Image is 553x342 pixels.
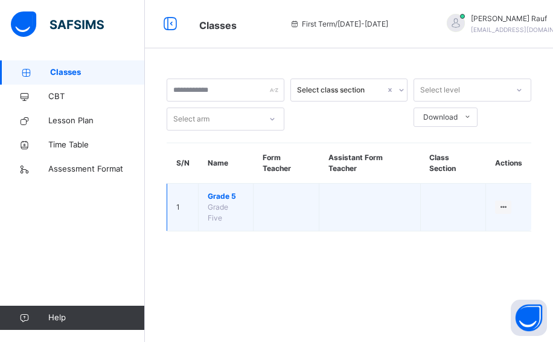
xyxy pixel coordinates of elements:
[486,143,531,184] th: Actions
[167,184,199,231] td: 1
[423,112,458,123] span: Download
[48,115,145,127] span: Lesson Plan
[11,11,104,37] img: safsims
[48,139,145,151] span: Time Table
[48,91,145,103] span: CBT
[48,312,144,324] span: Help
[420,79,460,102] div: Select level
[297,85,386,95] div: Select class section
[290,19,388,30] span: session/term information
[420,143,486,184] th: Class Section
[319,143,420,184] th: Assistant Form Teacher
[50,66,145,79] span: Classes
[173,108,209,131] div: Select arm
[167,143,199,184] th: S/N
[254,143,319,184] th: Form Teacher
[511,300,547,336] button: Open asap
[199,19,237,31] span: Classes
[48,163,145,175] span: Assessment Format
[199,143,254,184] th: Name
[208,202,228,222] span: Grade Five
[208,191,244,202] span: Grade 5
